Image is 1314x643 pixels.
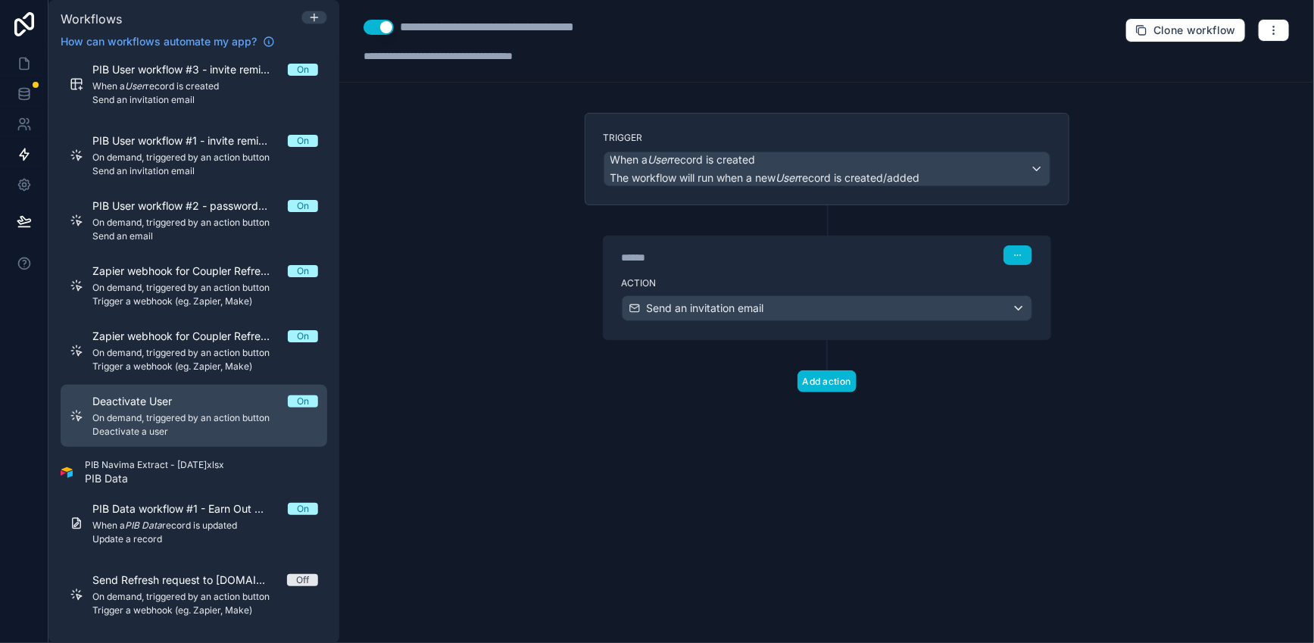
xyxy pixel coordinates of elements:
[648,153,671,166] em: User
[1153,23,1236,37] span: Clone workflow
[55,34,281,49] a: How can workflows automate my app?
[622,295,1032,321] button: Send an invitation email
[604,151,1050,186] button: When aUserrecord is createdThe workflow will run when a newUserrecord is created/added
[622,277,1032,289] label: Action
[610,171,920,184] span: The workflow will run when a new record is created/added
[776,171,799,184] em: User
[647,301,764,316] span: Send an invitation email
[604,132,1050,144] label: Trigger
[610,152,756,167] span: When a record is created
[1125,18,1246,42] button: Clone workflow
[61,34,257,49] span: How can workflows automate my app?
[61,11,122,27] span: Workflows
[797,370,857,392] button: Add action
